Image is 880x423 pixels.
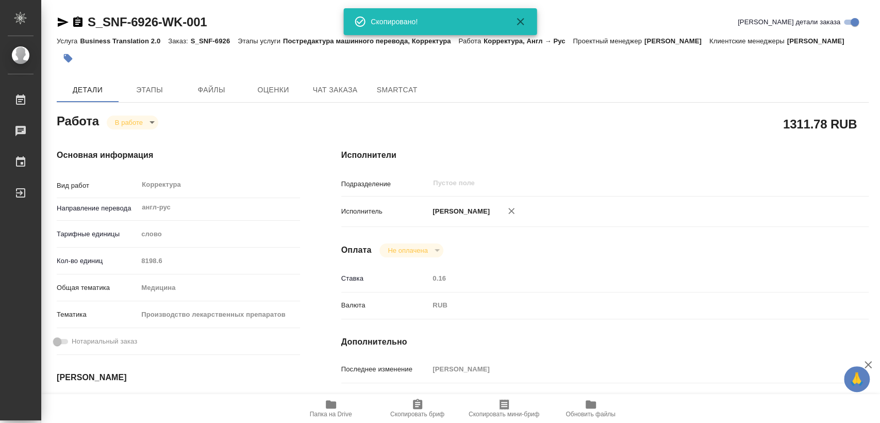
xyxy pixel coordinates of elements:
span: Оценки [248,84,298,96]
span: Файлы [187,84,236,96]
span: Этапы [125,84,174,96]
h4: Основная информация [57,149,300,161]
span: SmartCat [372,84,422,96]
div: В работе [107,116,158,129]
button: Не оплачена [385,246,430,255]
p: Общая тематика [57,283,138,293]
p: Исполнитель [341,206,429,217]
div: В работе [379,243,443,257]
p: Последнее изменение [341,364,429,375]
p: S_SNF-6926 [191,37,238,45]
p: Корректура, Англ → Рус [484,37,573,45]
p: Заказ: [168,37,190,45]
span: Нотариальный заказ [72,336,137,347]
p: [PERSON_NAME] [429,206,490,217]
span: 🙏 [848,368,866,390]
a: S_SNF-6926-WK-001 [88,15,207,29]
button: Скопировать ссылку [72,16,84,28]
p: Подразделение [341,179,429,189]
button: Удалить исполнителя [500,200,523,222]
p: Клиентские менеджеры [709,37,787,45]
p: [PERSON_NAME] [787,37,852,45]
h4: Дополнительно [341,336,869,348]
h2: 1311.78 RUB [783,115,857,133]
div: Медицина [138,279,300,297]
button: Скопировать мини-бриф [461,394,547,423]
button: 🙏 [844,366,870,392]
input: Пустое поле [432,177,800,189]
p: Этапы услуги [238,37,283,45]
span: Чат заказа [310,84,360,96]
p: [PERSON_NAME] [644,37,709,45]
p: Проектный менеджер [573,37,644,45]
div: RUB [429,297,824,314]
span: Папка на Drive [310,411,352,418]
p: Постредактура машинного перевода, Корректура [283,37,458,45]
button: В работе [112,118,146,127]
h4: [PERSON_NAME] [57,371,300,384]
h4: Исполнители [341,149,869,161]
p: Ставка [341,273,429,284]
button: Скопировать бриф [374,394,461,423]
input: Пустое поле [138,253,300,268]
p: Кол-во единиц [57,256,138,266]
h4: Оплата [341,244,372,256]
p: Услуга [57,37,80,45]
button: Обновить файлы [547,394,634,423]
h2: Работа [57,111,99,129]
span: [PERSON_NAME] детали заказа [738,17,840,27]
input: Пустое поле [429,271,824,286]
input: Пустое поле [429,362,824,377]
button: Закрыть [508,15,533,28]
span: Обновить файлы [566,411,616,418]
p: Комментарий к работе [341,394,429,404]
button: Скопировать ссылку для ЯМессенджера [57,16,69,28]
div: Производство лекарственных препаратов [138,306,300,323]
p: Business Translation 2.0 [80,37,168,45]
p: Тематика [57,310,138,320]
p: Направление перевода [57,203,138,214]
div: слово [138,225,300,243]
p: Работа [458,37,484,45]
div: Скопировано! [371,17,500,27]
span: Детали [63,84,112,96]
p: Вид работ [57,181,138,191]
p: Валюта [341,300,429,311]
button: Папка на Drive [288,394,374,423]
span: Скопировать мини-бриф [469,411,539,418]
p: Тарифные единицы [57,229,138,239]
button: Добавить тэг [57,47,79,70]
span: Скопировать бриф [390,411,444,418]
